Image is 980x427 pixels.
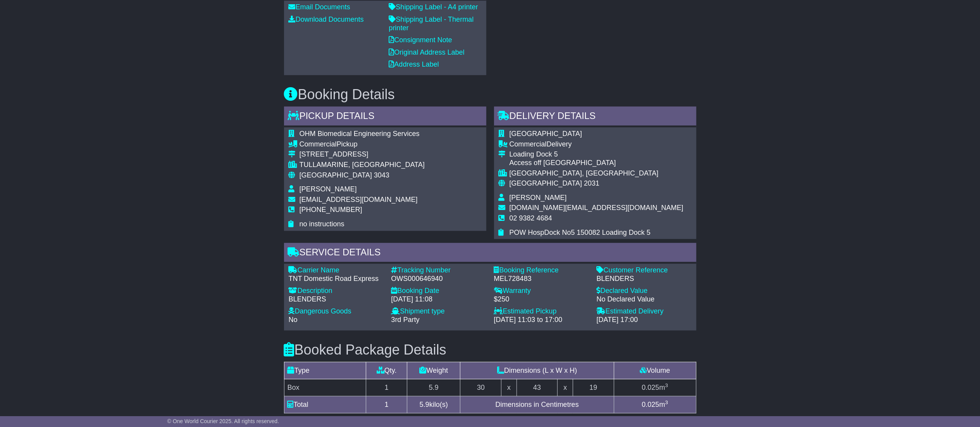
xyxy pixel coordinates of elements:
div: Estimated Pickup [494,307,589,316]
div: Dangerous Goods [289,307,384,316]
span: [PHONE_NUMBER] [300,206,362,213]
div: Delivery Details [494,107,696,127]
a: Email Documents [289,3,350,11]
div: Customer Reference [597,266,692,275]
span: 02 9382 4684 [510,214,552,222]
td: kilo(s) [407,396,460,413]
div: Pickup [300,140,425,149]
div: $250 [494,295,589,304]
span: [EMAIL_ADDRESS][DOMAIN_NAME] [300,196,418,203]
div: Warranty [494,287,589,295]
h3: Booked Package Details [284,342,696,358]
td: Box [284,379,366,396]
td: 5.9 [407,379,460,396]
span: 0.025 [642,401,659,408]
span: 5.9 [420,401,429,408]
div: Booking Date [391,287,486,295]
span: 0.025 [642,384,659,391]
div: No Declared Value [597,295,692,304]
div: Service Details [284,243,696,264]
td: Weight [407,362,460,379]
td: 1 [366,396,407,413]
div: BLENDERS [289,295,384,304]
span: [PERSON_NAME] [300,185,357,193]
td: m [614,396,696,413]
span: no instructions [300,220,344,228]
span: No [289,316,298,324]
span: [GEOGRAPHIC_DATA] [510,130,582,138]
span: [DOMAIN_NAME][EMAIL_ADDRESS][DOMAIN_NAME] [510,204,684,212]
sup: 3 [665,399,668,405]
a: Original Address Label [389,48,465,56]
a: Consignment Note [389,36,452,44]
span: Commercial [300,140,337,148]
a: Download Documents [289,15,364,23]
td: 43 [517,379,558,396]
td: x [558,379,573,396]
div: Carrier Name [289,266,384,275]
span: 3rd Party [391,316,420,324]
span: Commercial [510,140,547,148]
h3: Booking Details [284,87,696,102]
div: Pickup Details [284,107,486,127]
td: Type [284,362,366,379]
div: BLENDERS [597,275,692,283]
span: 2031 [584,179,599,187]
div: MEL728483 [494,275,589,283]
div: Delivery [510,140,684,149]
span: [GEOGRAPHIC_DATA] [300,171,372,179]
td: Qty. [366,362,407,379]
a: Shipping Label - A4 printer [389,3,478,11]
a: Shipping Label - Thermal printer [389,15,474,32]
div: [STREET_ADDRESS] [300,150,425,159]
div: Declared Value [597,287,692,295]
sup: 3 [665,382,668,388]
span: POW HospDock No5 150082 Loading Dock 5 [510,229,651,236]
td: Dimensions in Centimetres [460,396,614,413]
a: Address Label [389,60,439,68]
td: x [501,379,517,396]
td: Dimensions (L x W x H) [460,362,614,379]
div: OWS000646940 [391,275,486,283]
div: TNT Domestic Road Express [289,275,384,283]
div: Tracking Number [391,266,486,275]
span: OHM Biomedical Engineering Services [300,130,420,138]
span: [PERSON_NAME] [510,194,567,201]
span: 3043 [374,171,389,179]
td: m [614,379,696,396]
div: Estimated Delivery [597,307,692,316]
td: 1 [366,379,407,396]
div: Description [289,287,384,295]
div: [DATE] 11:03 to 17:00 [494,316,589,324]
div: Access off [GEOGRAPHIC_DATA] [510,159,684,167]
div: Booking Reference [494,266,589,275]
td: Volume [614,362,696,379]
td: 30 [460,379,501,396]
div: [GEOGRAPHIC_DATA], [GEOGRAPHIC_DATA] [510,169,684,178]
td: 19 [573,379,614,396]
div: Shipment type [391,307,486,316]
span: © One World Courier 2025. All rights reserved. [167,418,279,424]
td: Total [284,396,366,413]
div: [DATE] 11:08 [391,295,486,304]
span: [GEOGRAPHIC_DATA] [510,179,582,187]
div: TULLAMARINE, [GEOGRAPHIC_DATA] [300,161,425,169]
div: [DATE] 17:00 [597,316,692,324]
div: Loading Dock 5 [510,150,684,159]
